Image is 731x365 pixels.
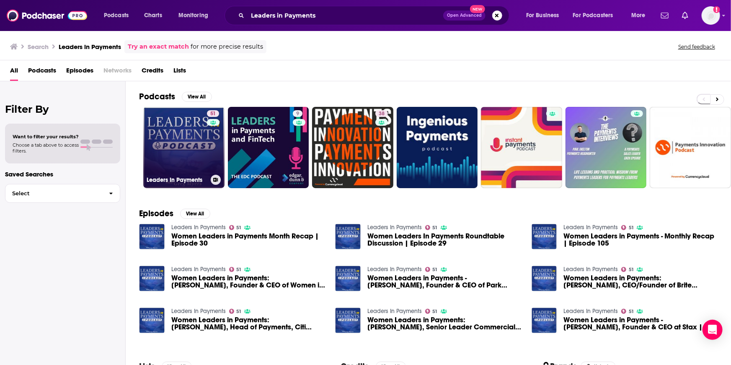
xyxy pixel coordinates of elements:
span: 51 [236,310,241,313]
span: 51 [210,110,216,118]
button: open menu [568,9,625,22]
a: 51 [425,267,437,272]
h3: Leaders in Payments [59,43,121,51]
span: 51 [236,268,241,272]
a: Podchaser - Follow, Share and Rate Podcasts [7,8,87,23]
span: Podcasts [104,10,129,21]
span: 38 [379,110,385,118]
span: Networks [103,64,132,81]
a: EpisodesView All [139,208,210,219]
a: 51 [229,225,241,230]
button: Select [5,184,120,203]
a: Leaders In Payments [367,224,422,231]
img: Women Leaders in Payments Month Recap | Episode 30 [139,224,165,249]
span: 51 [433,268,437,272]
a: Leaders In Payments [171,266,226,273]
span: 51 [629,268,633,272]
a: 38 [312,107,393,188]
span: Women Leaders in Payments: [PERSON_NAME], Founder & CEO of Women in Payments | Episode 336 [171,274,325,289]
button: Send feedback [676,43,718,50]
button: open menu [98,9,139,22]
svg: Add a profile image [713,6,720,13]
img: Women Leaders in Payments: Lena Hackelöer, CEO/Founder of Brite Payments | Episode 413 [532,266,557,291]
a: 51 [207,110,219,117]
a: Women Leaders in Payments - Samantha Ettus, Founder & CEO of Park Place Payments | Episode 102 [367,274,522,289]
a: Women Leaders in Payments - Monthly Recap | Episode 105 [563,233,718,247]
span: Women Leaders in Payments: [PERSON_NAME], CEO/Founder of Brite Payments | Episode 413 [563,274,718,289]
span: for more precise results [191,42,263,52]
a: 9 [228,107,309,188]
button: open menu [625,9,656,22]
span: 51 [433,310,437,313]
img: Women Leaders in Payments: Debopama Sen, Head of Payments, Citi Services | Episode 414 [139,308,165,333]
a: PodcastsView All [139,91,212,102]
img: Women Leaders In Payments Roundtable Discussion | Episode 29 [335,224,361,249]
a: Women Leaders in Payments: Lena Hackelöer, CEO/Founder of Brite Payments | Episode 413 [563,274,718,289]
a: Charts [139,9,167,22]
div: Search podcasts, credits, & more... [232,6,517,25]
span: Women Leaders in Payments: [PERSON_NAME], Head of Payments, Citi Services | Episode 414 [171,316,325,331]
img: Women Leaders in Payments: Kristy Duncan, Founder & CEO of Women in Payments | Episode 336 [139,266,165,291]
a: Podcasts [28,64,56,81]
h2: Podcasts [139,91,175,102]
a: Lists [173,64,186,81]
span: Select [5,191,102,196]
a: Leaders In Payments [171,308,226,315]
span: For Business [526,10,559,21]
a: 51 [425,309,437,314]
a: 51 [621,267,633,272]
a: Episodes [66,64,93,81]
span: Women Leaders in Payments - [PERSON_NAME], Founder & CEO of Park Place Payments | Episode 102 [367,274,522,289]
button: open menu [520,9,570,22]
span: 9 [296,110,299,118]
span: Logged in as patiencebaldacci [702,6,720,25]
a: 51 [621,309,633,314]
a: Show notifications dropdown [658,8,672,23]
a: Leaders In Payments [367,266,422,273]
img: Women Leaders in Payments - Suneera Madhani, Founder & CEO at Stax | Episode 101 [532,308,557,333]
a: 51 [621,225,633,230]
a: Leaders In Payments [563,266,618,273]
p: Saved Searches [5,170,120,178]
span: Choose a tab above to access filters. [13,142,79,154]
img: Women Leaders in Payments - Samantha Ettus, Founder & CEO of Park Place Payments | Episode 102 [335,266,361,291]
span: 51 [629,226,633,230]
a: 38 [375,110,388,117]
button: View All [180,209,210,219]
img: Women Leaders in Payments: Carol Wang, Senior Leader Commercial Payments at KeyBank | Episode 244 [335,308,361,333]
span: Open Advanced [447,13,482,18]
span: New [470,5,485,13]
h3: Search [28,43,49,51]
div: Open Intercom Messenger [703,320,723,340]
a: Leaders In Payments [171,224,226,231]
img: Women Leaders in Payments - Monthly Recap | Episode 105 [532,224,557,249]
span: Women Leaders in Payments Month Recap | Episode 30 [171,233,325,247]
span: 51 [629,310,633,313]
a: All [10,64,18,81]
a: Leaders In Payments [563,224,618,231]
a: 9 [293,110,302,117]
h2: Episodes [139,208,173,219]
a: 51 [229,309,241,314]
a: Leaders In Payments [367,308,422,315]
a: Women Leaders in Payments: Kristy Duncan, Founder & CEO of Women in Payments | Episode 336 [171,274,325,289]
input: Search podcasts, credits, & more... [248,9,443,22]
a: Women Leaders In Payments Roundtable Discussion | Episode 29 [367,233,522,247]
span: 51 [236,226,241,230]
a: Women Leaders in Payments: Carol Wang, Senior Leader Commercial Payments at KeyBank | Episode 244 [367,316,522,331]
a: Show notifications dropdown [679,8,692,23]
a: Women Leaders in Payments: Debopama Sen, Head of Payments, Citi Services | Episode 414 [171,316,325,331]
a: Credits [142,64,163,81]
button: View All [182,92,212,102]
span: Want to filter your results? [13,134,79,140]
